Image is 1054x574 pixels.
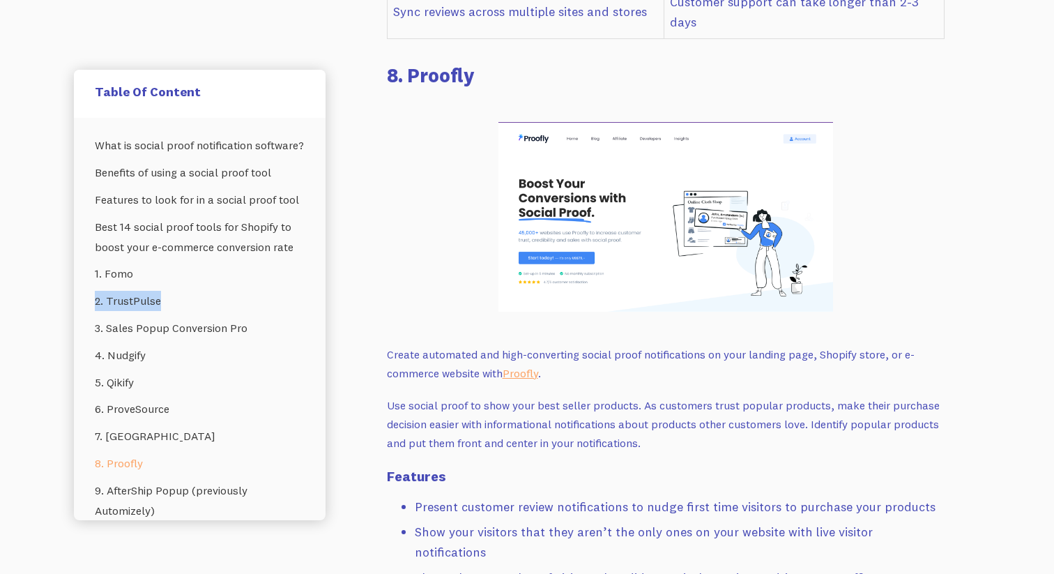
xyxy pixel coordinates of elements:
[95,315,305,342] a: 3. Sales Popup Conversion Pro
[387,345,945,382] p: Create automated and high-converting social proof notifications on your landing page, Shopify sto...
[95,132,305,159] a: What is social proof notification software?
[95,395,305,423] a: 6. ProveSource
[95,369,305,396] a: 5. Qikify
[95,450,305,477] a: 8. Proofly
[95,159,305,186] a: Benefits of using a social proof tool
[415,497,945,518] li: Present customer review notifications to nudge first time visitors to purchase your products
[95,477,305,524] a: 9. AfterShip Popup (previously Automizely)
[415,522,945,563] li: Show your visitors that they aren’t the only ones on your website with live visitor notifications
[387,61,945,89] h3: 8. Proofly
[95,213,305,261] a: Best 14 social proof tools for Shopify to boost your e-commerce conversion rate
[95,287,305,315] a: 2. TrustPulse
[387,396,945,452] p: Use social proof to show your best seller products. As customers trust popular products, make the...
[95,84,305,100] h5: Table Of Content
[95,186,305,213] a: Features to look for in a social proof tool
[95,342,305,369] a: 4. Nudgify
[95,260,305,287] a: 1. Fomo
[387,467,945,486] h4: Features
[503,366,538,380] a: Proofly
[95,423,305,450] a: 7. [GEOGRAPHIC_DATA]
